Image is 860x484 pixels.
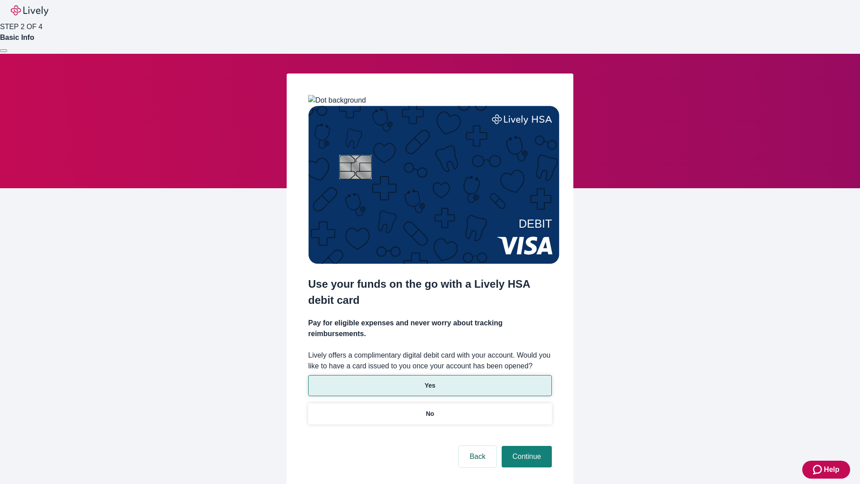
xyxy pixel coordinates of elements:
[308,375,552,396] button: Yes
[824,464,839,475] span: Help
[308,350,552,372] label: Lively offers a complimentary digital debit card with your account. Would you like to have a card...
[459,446,496,467] button: Back
[425,381,435,390] p: Yes
[813,464,824,475] svg: Zendesk support icon
[802,461,850,479] button: Zendesk support iconHelp
[308,95,366,106] img: Dot background
[11,5,48,16] img: Lively
[308,276,552,308] h2: Use your funds on the go with a Lively HSA debit card
[308,318,552,339] h4: Pay for eligible expenses and never worry about tracking reimbursements.
[308,106,559,264] img: Debit card
[502,446,552,467] button: Continue
[426,409,434,419] p: No
[308,403,552,424] button: No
